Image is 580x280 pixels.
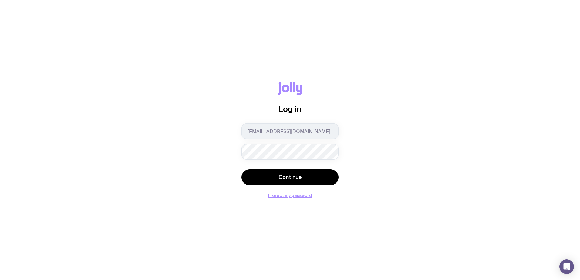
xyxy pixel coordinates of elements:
span: Continue [278,174,302,181]
input: you@email.com [241,123,339,139]
span: Log in [278,105,302,113]
button: I forgot my password [268,193,312,198]
div: Open Intercom Messenger [559,259,574,274]
button: Continue [241,169,339,185]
